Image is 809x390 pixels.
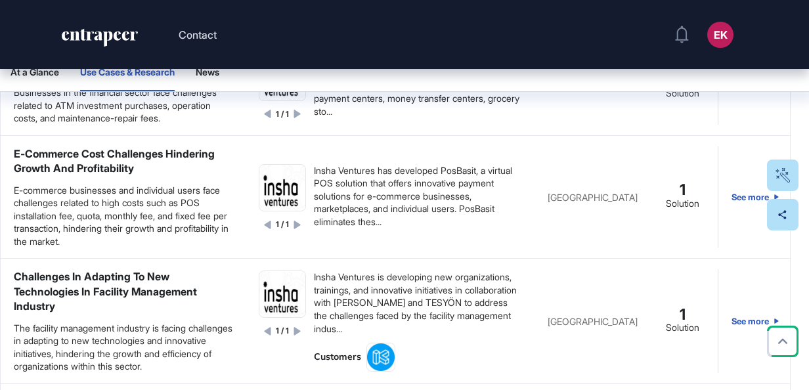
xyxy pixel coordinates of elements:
[11,53,59,91] button: At a Glance
[732,146,779,248] a: See more
[666,87,699,100] div: Solution
[196,53,230,91] button: News
[14,86,232,125] div: Businesses in the financial sector face challenges related to ATM investment purchases, operation...
[276,109,289,120] div: 1 / 1
[60,29,139,51] a: entrapeer-logo
[80,53,175,91] button: Use Cases & Research
[680,309,686,321] span: 1
[732,269,779,373] a: See more
[666,322,699,334] div: Solution
[276,219,289,230] div: 1 / 1
[276,326,289,337] div: 1 / 1
[314,351,361,364] div: Customers
[14,322,232,373] div: The facility management industry is facing challenges in adapting to new technologies and innovat...
[259,164,306,211] a: image
[367,343,395,371] img: image
[14,146,232,176] div: E-Commerce Cost Challenges Hindering Growth And Profitability
[11,67,59,77] span: At a Glance
[680,184,686,196] span: 1
[80,67,175,77] span: Use Cases & Research
[259,271,305,317] img: image
[314,164,521,228] div: Insha Ventures has developed PosBasit, a virtual POS solution that offers innovative payment solu...
[314,271,521,335] div: Insha Ventures is developing new organizations, trainings, and innovative initiatives in collabor...
[179,26,217,43] button: Contact
[707,22,733,48] button: EK
[259,165,305,211] img: image
[666,198,699,210] div: Solution
[14,184,232,248] div: E-commerce businesses and individual users face challenges related to high costs such as POS inst...
[548,192,633,202] div: [GEOGRAPHIC_DATA]
[366,343,395,372] a: image
[14,269,232,313] div: Challenges In Adapting To New Technologies In Facility Management Industry
[259,271,306,318] a: image
[196,67,219,77] span: News
[548,316,633,326] div: [GEOGRAPHIC_DATA]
